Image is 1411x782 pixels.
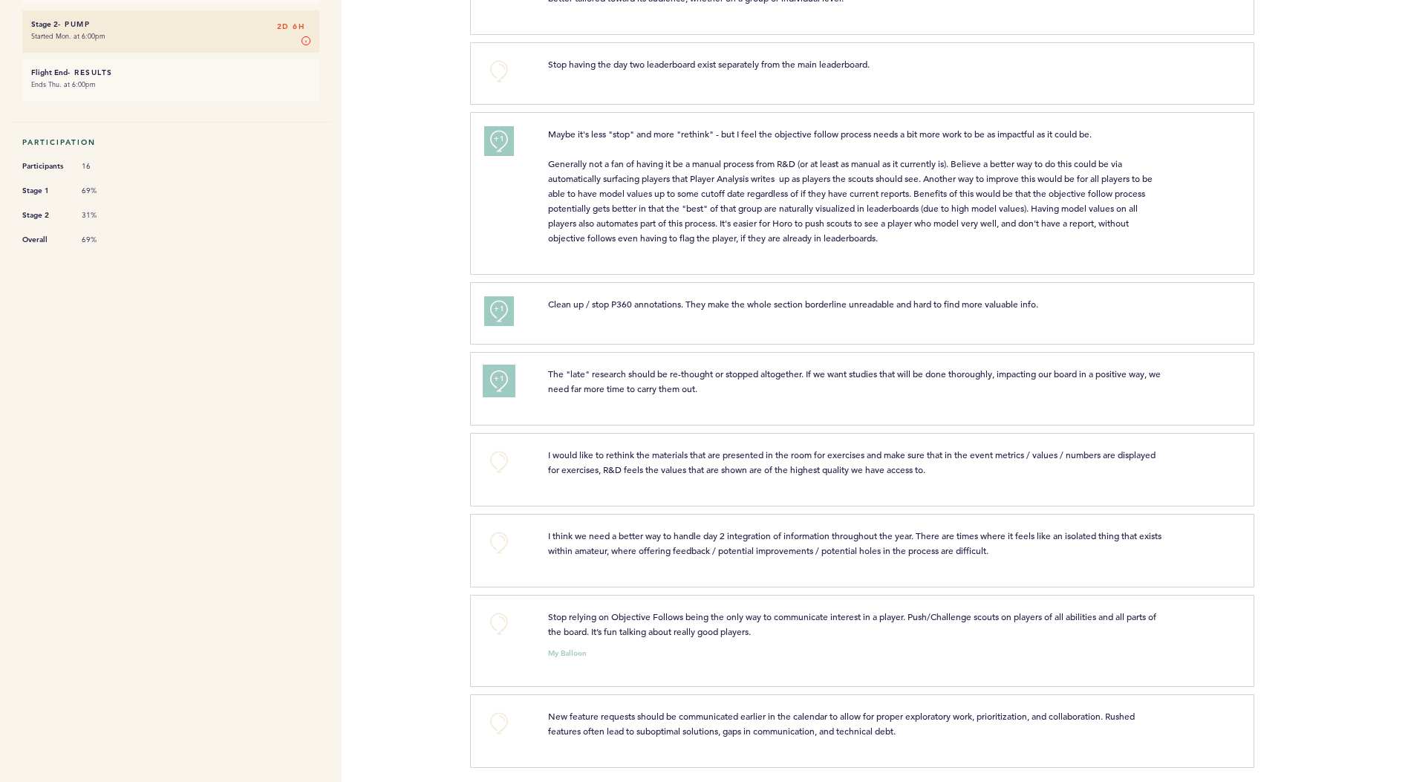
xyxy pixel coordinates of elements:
[494,302,504,316] span: +1
[31,19,58,29] small: Stage 2
[494,131,504,146] span: +1
[82,235,126,245] span: 69%
[82,161,126,172] span: 16
[548,58,870,70] span: Stop having the day two leaderboard exist separately from the main leaderboard.
[22,232,67,247] span: Overall
[22,183,67,198] span: Stage 1
[82,186,126,196] span: 69%
[548,449,1158,475] span: I would like to rethink the materials that are presented in the room for exercises and make sure ...
[22,208,67,223] span: Stage 2
[548,368,1163,394] span: The "late" research should be re-thought or stopped altogether. If we want studies that will be d...
[31,79,96,89] time: Ends Thu. at 6:00pm
[277,19,305,34] span: 2D 6H
[22,137,319,147] h5: Participation
[548,610,1159,637] span: Stop relying on Objective Follows being the only way to communicate interest in a player. Push/Ch...
[548,710,1137,737] span: New feature requests should be communicated earlier in the calendar to allow for proper explorato...
[484,296,514,326] button: +1
[31,68,68,77] small: Flight End
[82,210,126,221] span: 31%
[548,298,1038,310] span: Clean up / stop P360 annotations. They make the whole section borderline unreadable and hard to f...
[31,19,310,29] h6: - Pump
[484,126,514,156] button: +1
[494,371,504,386] span: +1
[548,650,587,657] small: My Balloon
[31,68,310,77] h6: - Results
[484,366,514,396] button: +1
[22,159,67,174] span: Participants
[548,128,1155,244] span: Maybe it's less "stop" and more "rethink" - but I feel the objective follow process needs a bit m...
[31,31,105,41] time: Started Mon. at 6:00pm
[548,530,1164,556] span: I think we need a better way to handle day 2 integration of information throughout the year. Ther...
